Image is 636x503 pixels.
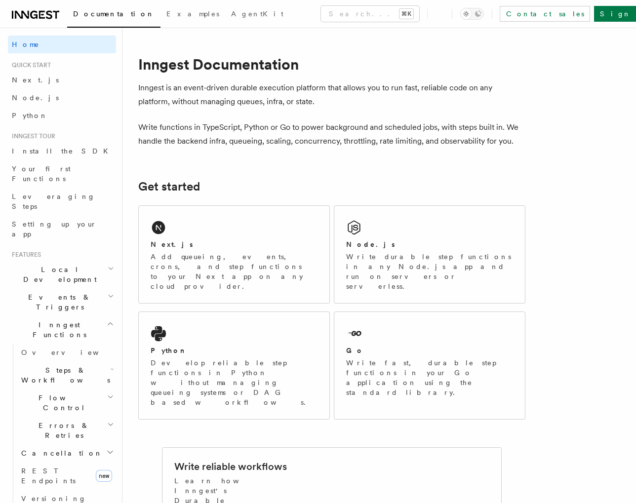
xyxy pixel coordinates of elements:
[8,251,41,259] span: Features
[138,180,200,193] a: Get started
[12,220,97,238] span: Setting up your app
[8,61,51,69] span: Quick start
[17,344,116,361] a: Overview
[17,393,107,413] span: Flow Control
[166,10,219,18] span: Examples
[174,460,287,473] h2: Write reliable workflows
[321,6,419,22] button: Search...⌘K
[8,288,116,316] button: Events & Triggers
[8,215,116,243] a: Setting up your app
[151,252,318,291] p: Add queueing, events, crons, and step functions to your Next app on any cloud provider.
[8,265,108,284] span: Local Development
[138,311,330,420] a: PythonDevelop reliable step functions in Python without managing queueing systems or DAG based wo...
[8,320,107,340] span: Inngest Functions
[8,132,55,140] span: Inngest tour
[17,365,110,385] span: Steps & Workflows
[17,448,103,458] span: Cancellation
[138,81,525,109] p: Inngest is an event-driven durable execution platform that allows you to run fast, reliable code ...
[17,444,116,462] button: Cancellation
[8,36,116,53] a: Home
[460,8,484,20] button: Toggle dark mode
[151,346,187,355] h2: Python
[21,348,123,356] span: Overview
[8,71,116,89] a: Next.js
[17,389,116,417] button: Flow Control
[17,462,116,490] a: REST Endpointsnew
[231,10,283,18] span: AgentKit
[8,142,116,160] a: Install the SDK
[346,252,513,291] p: Write durable step functions in any Node.js app and run on servers or serverless.
[12,165,71,183] span: Your first Functions
[12,94,59,102] span: Node.js
[346,358,513,397] p: Write fast, durable step functions in your Go application using the standard library.
[73,10,155,18] span: Documentation
[21,495,86,503] span: Versioning
[160,3,225,27] a: Examples
[96,470,112,482] span: new
[500,6,590,22] a: Contact sales
[334,205,525,304] a: Node.jsWrite durable step functions in any Node.js app and run on servers or serverless.
[346,346,364,355] h2: Go
[17,361,116,389] button: Steps & Workflows
[151,239,193,249] h2: Next.js
[225,3,289,27] a: AgentKit
[138,55,525,73] h1: Inngest Documentation
[17,421,107,440] span: Errors & Retries
[17,417,116,444] button: Errors & Retries
[12,147,114,155] span: Install the SDK
[334,311,525,420] a: GoWrite fast, durable step functions in your Go application using the standard library.
[8,316,116,344] button: Inngest Functions
[138,120,525,148] p: Write functions in TypeScript, Python or Go to power background and scheduled jobs, with steps bu...
[8,188,116,215] a: Leveraging Steps
[12,76,59,84] span: Next.js
[8,160,116,188] a: Your first Functions
[8,292,108,312] span: Events & Triggers
[67,3,160,28] a: Documentation
[12,112,48,119] span: Python
[138,205,330,304] a: Next.jsAdd queueing, events, crons, and step functions to your Next app on any cloud provider.
[12,39,40,49] span: Home
[8,261,116,288] button: Local Development
[8,107,116,124] a: Python
[151,358,318,407] p: Develop reliable step functions in Python without managing queueing systems or DAG based workflows.
[399,9,413,19] kbd: ⌘K
[12,193,95,210] span: Leveraging Steps
[346,239,395,249] h2: Node.js
[8,89,116,107] a: Node.js
[21,467,76,485] span: REST Endpoints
